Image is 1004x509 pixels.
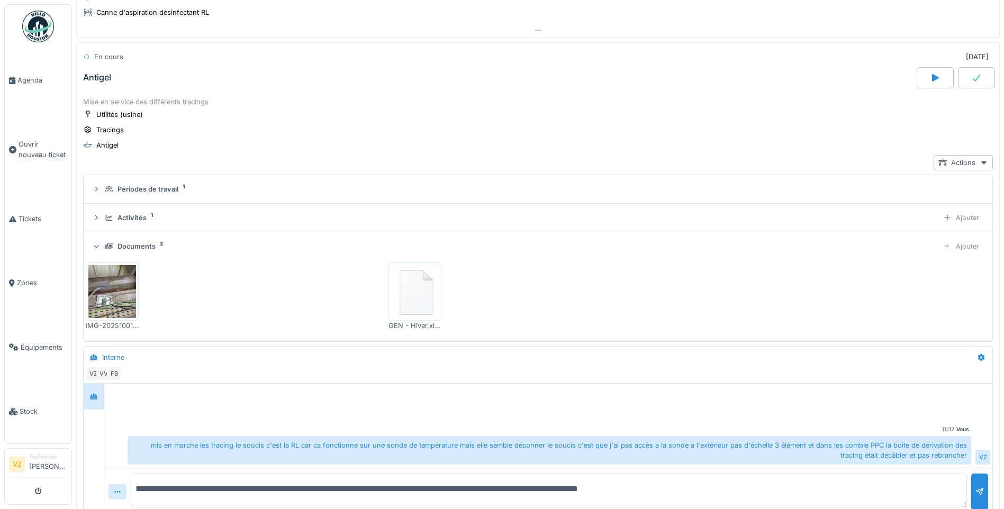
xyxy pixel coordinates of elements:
div: [DATE] [966,52,989,62]
div: Activités [117,213,147,223]
summary: Périodes de travail1 [88,179,988,199]
a: Zones [5,251,71,315]
span: Ouvrir nouveau ticket [19,139,67,159]
div: Ajouter [938,239,984,254]
div: Technicien [29,453,67,461]
img: 4om2pajeg6xthv1horuushlgu42i [88,265,136,318]
li: VZ [9,457,25,472]
span: Tickets [19,214,67,224]
div: VZ [975,450,990,465]
span: Équipements [21,342,67,352]
div: FB [107,366,122,381]
div: VZ [86,366,101,381]
div: Interne [102,352,124,362]
div: Périodes de travail [117,184,178,194]
img: 84750757-fdcc6f00-afbb-11ea-908a-1074b026b06b.png [391,265,439,318]
div: Documents [117,241,156,251]
div: En cours [94,52,123,62]
div: Antigel [96,140,119,150]
div: Mise en service des différents tracings [83,97,993,107]
a: Tickets [5,187,71,251]
div: GEN - Hiver.xlsx [388,321,441,331]
li: [PERSON_NAME] [29,453,67,476]
div: 11:32 [942,425,954,433]
div: Vous [956,425,969,433]
div: mis en marche les tracing le soucis c'est la RL car ca fonctionne sur une sonde de température ma... [128,436,971,465]
summary: Documents2Ajouter [88,237,988,256]
a: Agenda [5,48,71,112]
div: Utilités (usine) [96,110,143,120]
div: IMG-20251001-WA0000.jpg [86,321,139,331]
a: Équipements [5,315,71,379]
div: Ajouter [938,210,984,225]
a: Ouvrir nouveau ticket [5,112,71,187]
a: VZ Technicien[PERSON_NAME] [9,453,67,478]
div: VV [96,366,111,381]
img: Badge_color-CXgf-gQk.svg [22,11,54,42]
div: Actions [934,155,993,170]
span: Stock [20,406,67,416]
a: Stock [5,379,71,443]
span: Agenda [17,75,67,85]
div: Canne d'aspiration désinfectant RL [96,7,209,17]
span: Zones [17,278,67,288]
summary: Activités1Ajouter [88,208,988,228]
div: Tracings [96,125,124,135]
div: Antigel [83,72,111,83]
